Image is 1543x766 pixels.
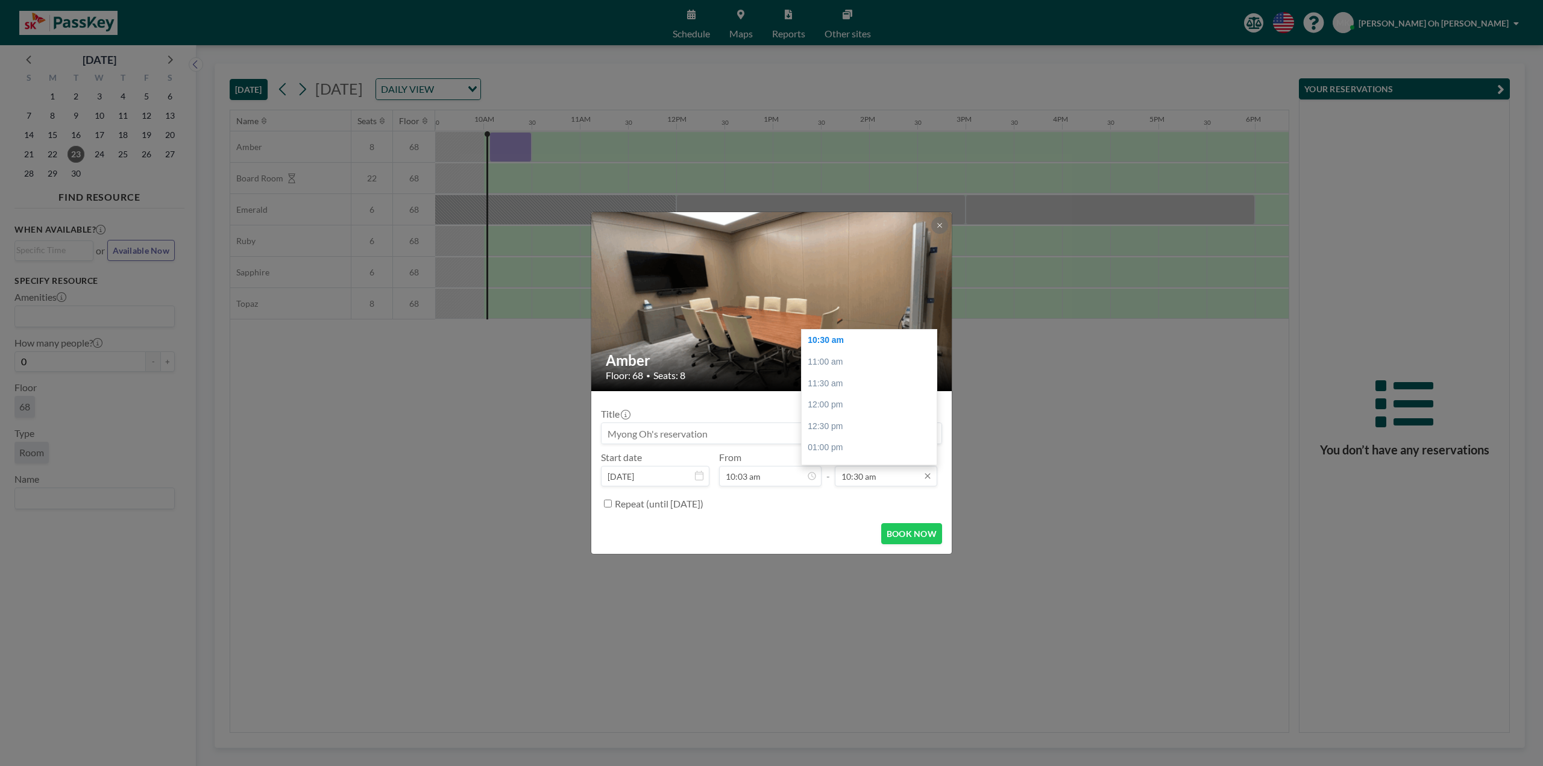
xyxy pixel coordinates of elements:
span: Seats: 8 [653,369,685,381]
label: From [719,451,741,463]
div: 10:30 am [802,330,943,351]
span: • [646,371,650,380]
label: Title [601,408,629,420]
div: 11:30 am [802,373,943,395]
div: 01:30 pm [802,459,943,480]
span: - [826,456,830,482]
label: Start date [601,451,642,463]
label: Repeat (until [DATE]) [615,498,703,510]
input: Myong Oh's reservation [602,423,941,444]
div: 01:00 pm [802,437,943,459]
span: Floor: 68 [606,369,643,381]
div: 12:00 pm [802,394,943,416]
div: 11:00 am [802,351,943,373]
img: 537.gif [591,191,953,412]
h2: Amber [606,351,938,369]
div: 12:30 pm [802,416,943,438]
button: BOOK NOW [881,523,942,544]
